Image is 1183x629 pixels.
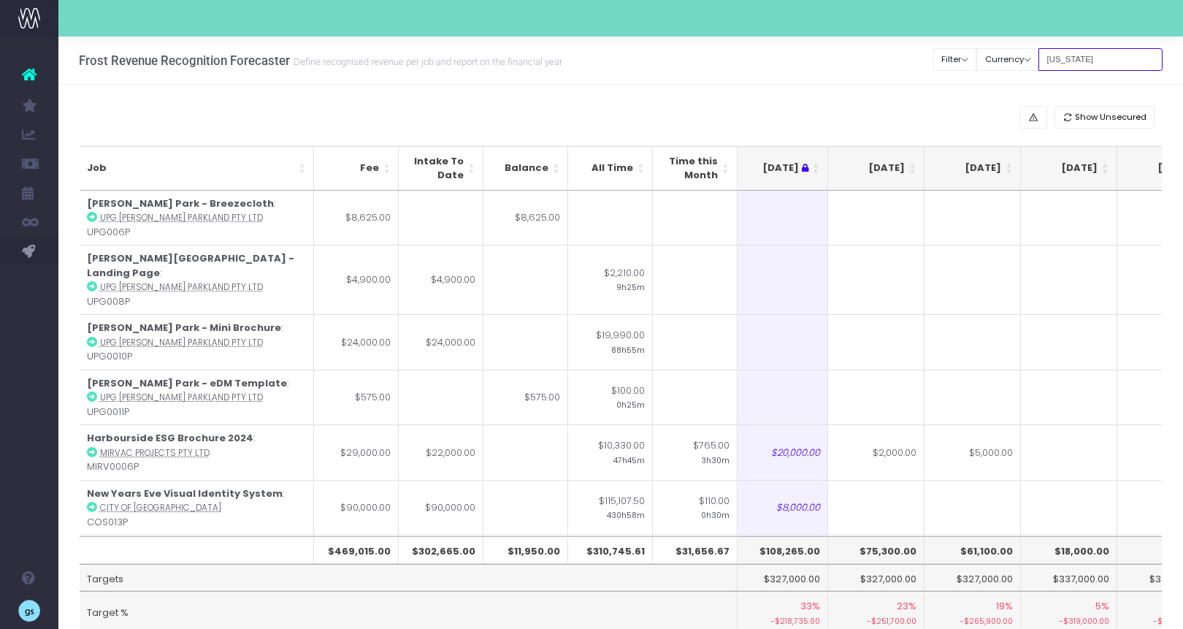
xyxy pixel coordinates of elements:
[483,191,568,245] td: $8,625.00
[80,535,314,590] td: : ANGL450P2
[314,146,399,191] th: Fee: activate to sort column ascending
[653,480,738,535] td: $110.00
[653,536,738,564] th: $31,656.67
[616,397,645,411] small: 0h25m
[828,536,924,564] th: $75,300.00
[611,343,645,356] small: 88h55m
[996,599,1013,614] span: 19%
[314,536,399,564] th: $469,015.00
[87,376,287,390] strong: [PERSON_NAME] Park - eDM Template
[607,508,645,521] small: 430h58m
[100,392,263,403] abbr: UPG EDMONDSON PARKLAND PTY LTD
[87,321,281,335] strong: [PERSON_NAME] Park - Mini Brochure
[835,614,916,628] small: -$251,700.00
[399,535,483,590] td: $19,000.00
[1021,564,1117,592] td: $337,000.00
[314,314,399,370] td: $24,000.00
[87,197,274,210] strong: [PERSON_NAME] Park - Breezecloth
[80,245,314,314] td: : UPG008P
[924,564,1021,592] td: $327,000.00
[100,447,210,459] abbr: Mirvac Projects Pty Ltd
[399,146,483,191] th: Intake To Date: activate to sort column ascending
[80,146,314,191] th: Job: activate to sort column ascending
[18,600,40,622] img: images/default_profile_image.png
[100,337,263,348] abbr: UPG EDMONDSON PARKLAND PTY LTD
[1038,48,1163,71] input: Search...
[800,599,820,614] span: 33%
[399,424,483,480] td: $22,000.00
[828,146,924,191] th: Aug 25: activate to sort column ascending
[1021,536,1117,564] th: $18,000.00
[100,502,221,514] abbr: City Of Sydney
[653,146,738,191] th: Time this Month: activate to sort column ascending
[399,314,483,370] td: $24,000.00
[80,424,314,480] td: : MIRV0006P
[314,535,399,590] td: $19,000.00
[976,48,1039,71] button: Currency
[399,480,483,535] td: $90,000.00
[568,314,653,370] td: $19,990.00
[100,281,263,293] abbr: UPG EDMONDSON PARKLAND PTY LTD
[80,191,314,245] td: : UPG006P
[568,480,653,535] td: $115,107.50
[399,245,483,314] td: $4,900.00
[932,614,1013,628] small: -$265,900.00
[828,424,924,480] td: $2,000.00
[924,536,1021,564] th: $61,100.00
[80,564,738,592] td: Targets
[1095,599,1109,614] span: 5%
[483,146,568,191] th: Balance: activate to sort column ascending
[701,508,730,521] small: 0h30m
[897,599,916,614] span: 23%
[732,146,828,191] th: Jul 25 : activate to sort column ascending
[1028,614,1109,628] small: -$319,000.00
[732,424,828,480] td: $20,000.00
[568,424,653,480] td: $10,330.00
[87,251,294,280] strong: [PERSON_NAME][GEOGRAPHIC_DATA] - Landing Page
[732,564,828,592] td: $327,000.00
[483,370,568,425] td: $575.00
[314,245,399,314] td: $4,900.00
[701,453,730,466] small: 3h30m
[80,370,314,425] td: : UPG0011P
[568,146,653,191] th: All Time: activate to sort column ascending
[613,453,645,466] small: 47h45m
[568,536,653,564] th: $310,745.61
[87,487,283,500] strong: New Years Eve Visual Identity System
[314,370,399,425] td: $575.00
[924,146,1021,191] th: Sep 25: activate to sort column ascending
[314,424,399,480] td: $29,000.00
[568,370,653,425] td: $100.00
[568,535,653,590] td: $27,115.00
[87,431,253,445] strong: Harbourside ESG Brochure 2024
[483,536,568,564] th: $11,950.00
[1021,146,1117,191] th: Oct 25: activate to sort column ascending
[732,480,828,535] td: $8,000.00
[399,536,483,564] th: $302,665.00
[924,424,1021,480] td: $5,000.00
[314,191,399,245] td: $8,625.00
[290,53,562,68] small: Define recognised revenue per job and report on the financial year
[828,564,924,592] td: $327,000.00
[80,480,314,535] td: : COS013P
[933,48,977,71] button: Filter
[739,614,820,628] small: -$218,735.00
[100,212,263,224] abbr: UPG EDMONDSON PARKLAND PTY LTD
[616,280,645,293] small: 9h25m
[732,535,828,590] td: $1,000.00
[79,53,562,68] h3: Frost Revenue Recognition Forecaster
[1054,106,1155,129] button: Show Unsecured
[1075,111,1146,123] span: Show Unsecured
[732,536,828,564] th: $108,265.00
[80,314,314,370] td: : UPG0010P
[568,245,653,314] td: $2,210.00
[653,424,738,480] td: $765.00
[314,480,399,535] td: $90,000.00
